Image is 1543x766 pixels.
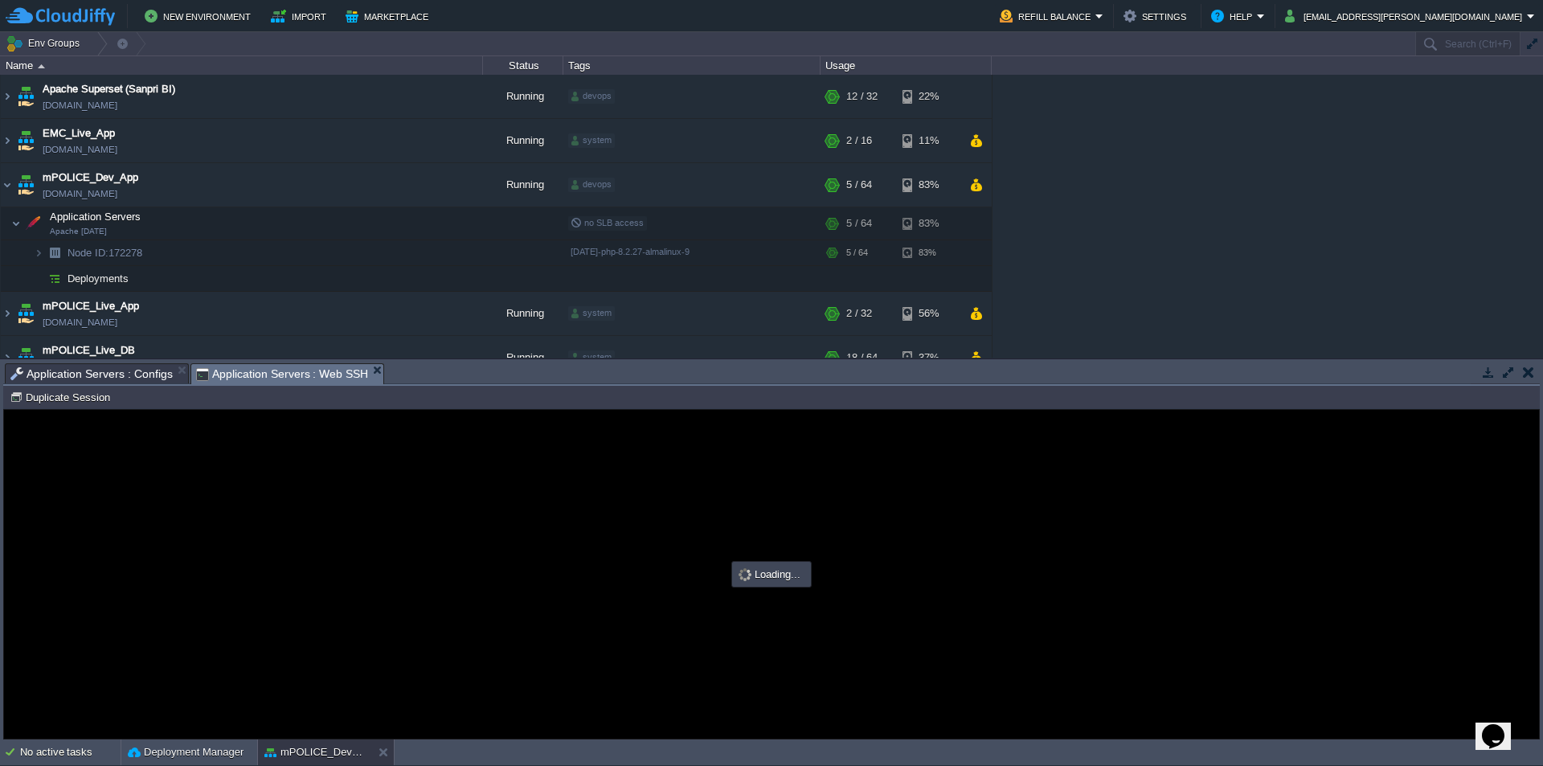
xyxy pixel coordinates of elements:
[568,133,615,148] div: system
[43,342,135,358] a: mPOLICE_Live_DB
[34,266,43,291] img: AMDAwAAAACH5BAEAAAAALAAAAAABAAEAAAICRAEAOw==
[564,56,820,75] div: Tags
[43,298,139,314] a: mPOLICE_Live_App
[483,336,563,379] div: Running
[846,292,872,335] div: 2 / 32
[568,178,615,192] div: devops
[1475,702,1527,750] iframe: chat widget
[22,207,44,240] img: AMDAwAAAACH5BAEAAAAALAAAAAABAAEAAAICRAEAOw==
[902,163,955,207] div: 83%
[43,170,138,186] a: mPOLICE_Dev_App
[43,240,66,265] img: AMDAwAAAACH5BAEAAAAALAAAAAABAAEAAAICRAEAOw==
[1,292,14,335] img: AMDAwAAAACH5BAEAAAAALAAAAAABAAEAAAICRAEAOw==
[38,64,45,68] img: AMDAwAAAACH5BAEAAAAALAAAAAABAAEAAAICRAEAOw==
[483,163,563,207] div: Running
[846,163,872,207] div: 5 / 64
[34,240,43,265] img: AMDAwAAAACH5BAEAAAAALAAAAAABAAEAAAICRAEAOw==
[571,218,644,227] span: no SLB access
[734,563,809,585] div: Loading...
[14,163,37,207] img: AMDAwAAAACH5BAEAAAAALAAAAAABAAEAAAICRAEAOw==
[10,364,173,383] span: Application Servers : Configs
[128,744,244,760] button: Deployment Manager
[846,207,872,240] div: 5 / 64
[14,336,37,379] img: AMDAwAAAACH5BAEAAAAALAAAAAABAAEAAAICRAEAOw==
[346,6,433,26] button: Marketplace
[43,141,117,158] a: [DOMAIN_NAME]
[14,292,37,335] img: AMDAwAAAACH5BAEAAAAALAAAAAABAAEAAAICRAEAOw==
[14,119,37,162] img: AMDAwAAAACH5BAEAAAAALAAAAAABAAEAAAICRAEAOw==
[902,75,955,118] div: 22%
[43,81,175,97] a: Apache Superset (Sanpri BI)
[66,272,131,285] a: Deployments
[48,211,143,223] a: Application ServersApache [DATE]
[568,350,615,365] div: system
[568,306,615,321] div: system
[145,6,256,26] button: New Environment
[571,247,690,256] span: [DATE]-php-8.2.27-almalinux-9
[20,739,121,765] div: No active tasks
[68,247,108,259] span: Node ID:
[902,336,955,379] div: 37%
[846,336,878,379] div: 18 / 64
[196,364,369,384] span: Application Servers : Web SSH
[902,119,955,162] div: 11%
[6,32,85,55] button: Env Groups
[2,56,482,75] div: Name
[1123,6,1191,26] button: Settings
[43,266,66,291] img: AMDAwAAAACH5BAEAAAAALAAAAAABAAEAAAICRAEAOw==
[1211,6,1257,26] button: Help
[11,207,21,240] img: AMDAwAAAACH5BAEAAAAALAAAAAABAAEAAAICRAEAOw==
[43,97,117,113] a: [DOMAIN_NAME]
[43,125,115,141] a: EMC_Live_App
[1,119,14,162] img: AMDAwAAAACH5BAEAAAAALAAAAAABAAEAAAICRAEAOw==
[902,292,955,335] div: 56%
[14,75,37,118] img: AMDAwAAAACH5BAEAAAAALAAAAAABAAEAAAICRAEAOw==
[846,119,872,162] div: 2 / 16
[1285,6,1527,26] button: [EMAIL_ADDRESS][PERSON_NAME][DOMAIN_NAME]
[66,246,145,260] span: 172278
[902,207,955,240] div: 83%
[846,240,868,265] div: 5 / 64
[43,314,117,330] a: [DOMAIN_NAME]
[1000,6,1095,26] button: Refill Balance
[902,240,955,265] div: 83%
[483,292,563,335] div: Running
[821,56,991,75] div: Usage
[43,186,117,202] a: [DOMAIN_NAME]
[568,89,615,104] div: devops
[484,56,563,75] div: Status
[1,75,14,118] img: AMDAwAAAACH5BAEAAAAALAAAAAABAAEAAAICRAEAOw==
[846,75,878,118] div: 12 / 32
[6,6,115,27] img: CloudJiffy
[483,119,563,162] div: Running
[1,163,14,207] img: AMDAwAAAACH5BAEAAAAALAAAAAABAAEAAAICRAEAOw==
[1,336,14,379] img: AMDAwAAAACH5BAEAAAAALAAAAAABAAEAAAICRAEAOw==
[48,210,143,223] span: Application Servers
[264,744,366,760] button: mPOLICE_Dev_App
[66,246,145,260] a: Node ID:172278
[271,6,331,26] button: Import
[50,227,107,236] span: Apache [DATE]
[10,390,115,404] button: Duplicate Session
[483,75,563,118] div: Running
